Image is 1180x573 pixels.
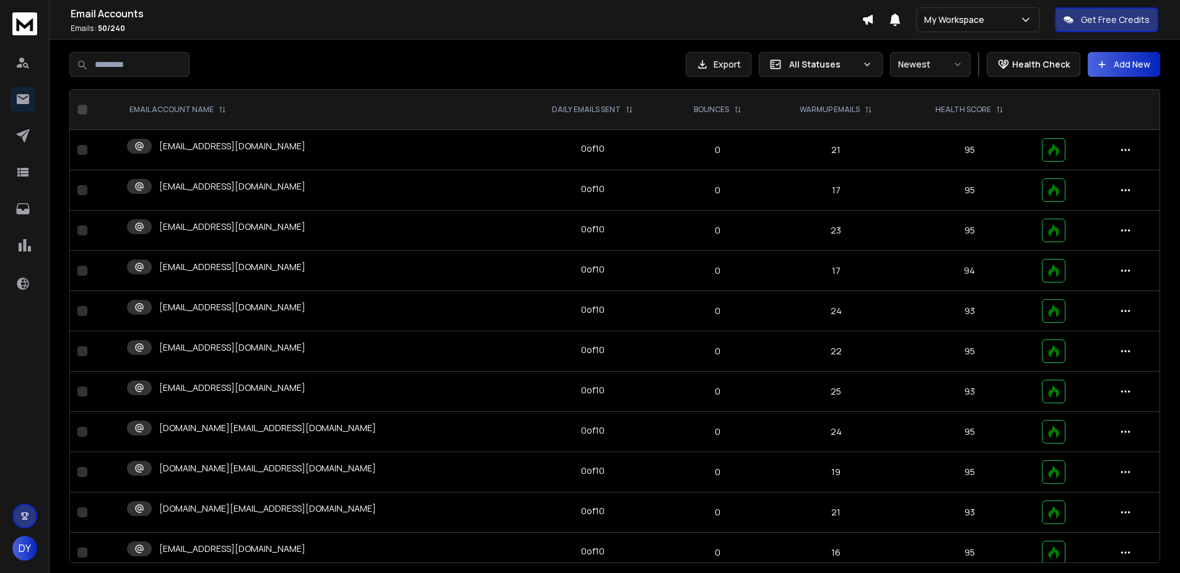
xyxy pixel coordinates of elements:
td: 25 [767,372,904,412]
p: 0 [675,144,761,156]
p: Emails : [71,24,862,33]
td: 17 [767,170,904,211]
td: 16 [767,533,904,573]
td: 23 [767,211,904,251]
div: 0 of 10 [581,465,605,477]
button: Newest [890,52,971,77]
p: 0 [675,305,761,317]
td: 95 [904,452,1034,492]
p: [DOMAIN_NAME][EMAIL_ADDRESS][DOMAIN_NAME] [159,462,376,475]
div: 0 of 10 [581,183,605,195]
td: 94 [904,251,1034,291]
p: HEALTH SCORE [935,105,991,115]
p: 0 [675,506,761,518]
td: 19 [767,452,904,492]
div: 0 of 10 [581,424,605,437]
td: 93 [904,492,1034,533]
p: Get Free Credits [1081,14,1150,26]
p: 0 [675,265,761,277]
td: 95 [904,412,1034,452]
p: 0 [675,426,761,438]
td: 93 [904,372,1034,412]
button: Health Check [987,52,1080,77]
h1: Email Accounts [71,6,862,21]
button: Add New [1088,52,1160,77]
p: [EMAIL_ADDRESS][DOMAIN_NAME] [159,180,305,193]
p: [EMAIL_ADDRESS][DOMAIN_NAME] [159,140,305,152]
button: DY [12,536,37,561]
div: 0 of 10 [581,263,605,276]
div: 0 of 10 [581,304,605,316]
div: 0 of 10 [581,505,605,517]
td: 95 [904,211,1034,251]
td: 95 [904,331,1034,372]
td: 21 [767,130,904,170]
p: [DOMAIN_NAME][EMAIL_ADDRESS][DOMAIN_NAME] [159,422,376,434]
div: 0 of 10 [581,545,605,558]
p: [EMAIL_ADDRESS][DOMAIN_NAME] [159,261,305,273]
p: DAILY EMAILS SENT [552,105,621,115]
td: 95 [904,533,1034,573]
p: 0 [675,184,761,196]
td: 95 [904,170,1034,211]
td: 95 [904,130,1034,170]
p: 0 [675,224,761,237]
p: All Statuses [789,58,857,71]
td: 22 [767,331,904,372]
p: My Workspace [924,14,989,26]
td: 21 [767,492,904,533]
span: 50 / 240 [98,23,125,33]
p: [EMAIL_ADDRESS][DOMAIN_NAME] [159,221,305,233]
div: 0 of 10 [581,142,605,155]
div: 0 of 10 [581,223,605,235]
div: 0 of 10 [581,384,605,396]
img: logo [12,12,37,35]
p: 0 [675,466,761,478]
td: 17 [767,251,904,291]
p: 0 [675,345,761,357]
p: Health Check [1012,58,1070,71]
td: 24 [767,412,904,452]
button: Get Free Credits [1055,7,1158,32]
p: WARMUP EMAILS [800,105,860,115]
p: [EMAIL_ADDRESS][DOMAIN_NAME] [159,301,305,313]
td: 24 [767,291,904,331]
p: 0 [675,385,761,398]
td: 93 [904,291,1034,331]
div: 0 of 10 [581,344,605,356]
div: EMAIL ACCOUNT NAME [129,105,226,115]
p: [EMAIL_ADDRESS][DOMAIN_NAME] [159,341,305,354]
p: [DOMAIN_NAME][EMAIL_ADDRESS][DOMAIN_NAME] [159,502,376,515]
p: [EMAIL_ADDRESS][DOMAIN_NAME] [159,382,305,394]
button: Export [686,52,751,77]
p: 0 [675,546,761,559]
p: [EMAIL_ADDRESS][DOMAIN_NAME] [159,543,305,555]
p: BOUNCES [694,105,729,115]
